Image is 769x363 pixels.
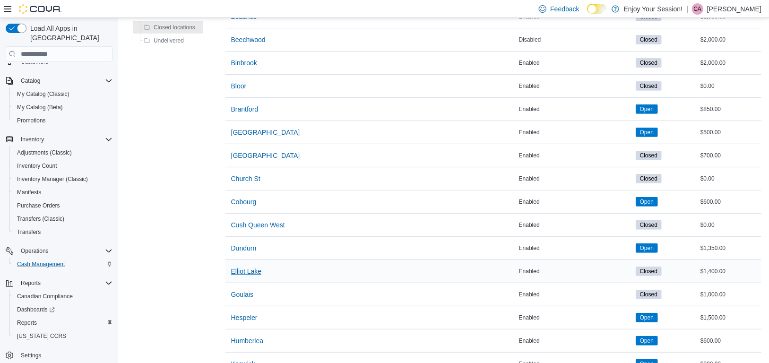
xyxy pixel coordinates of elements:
span: Cush Queen West [231,220,285,230]
span: Inventory Count [17,162,57,170]
span: Hespeler [231,313,258,322]
span: Operations [21,247,49,255]
span: Manifests [13,187,112,198]
span: Reports [21,279,41,287]
span: My Catalog (Beta) [17,104,63,111]
span: Closed [636,58,662,68]
a: Transfers (Classic) [13,213,68,225]
a: Inventory Count [13,160,61,172]
span: CA [694,3,702,15]
span: Promotions [13,115,112,126]
div: $1,350.00 [699,242,761,254]
span: Catalog [21,77,40,85]
p: [PERSON_NAME] [707,3,761,15]
div: $850.00 [699,104,761,115]
button: Reports [9,316,116,329]
button: Brantford [227,100,262,119]
span: Closed locations [154,24,195,31]
span: Manifests [17,189,41,196]
div: Enabled [517,289,634,300]
button: [GEOGRAPHIC_DATA] [227,123,304,142]
span: Closed [636,267,662,276]
span: Catalog [17,75,112,86]
div: Enabled [517,57,634,69]
div: Enabled [517,312,634,323]
a: Adjustments (Classic) [13,147,76,158]
div: Enabled [517,242,634,254]
div: $1,500.00 [699,312,761,323]
span: Purchase Orders [13,200,112,211]
span: Brantford [231,104,259,114]
button: Beechwood [227,30,269,49]
span: Canadian Compliance [13,291,112,302]
button: Inventory [17,134,48,145]
span: Closed [636,151,662,160]
span: Open [636,104,658,114]
button: Cash Management [9,258,116,271]
a: Manifests [13,187,45,198]
span: Binbrook [231,58,257,68]
a: Cash Management [13,259,69,270]
button: Cobourg [227,192,260,211]
button: Inventory Manager (Classic) [9,173,116,186]
span: Open [640,128,654,137]
div: $0.00 [699,80,761,92]
span: Transfers [17,228,41,236]
div: $2,000.00 [699,57,761,69]
span: Closed [636,290,662,299]
span: Inventory [17,134,112,145]
button: Undelivered [140,35,188,46]
span: [GEOGRAPHIC_DATA] [231,128,300,137]
a: Canadian Compliance [13,291,77,302]
span: Open [636,197,658,207]
span: Open [636,313,658,322]
div: $2,000.00 [699,34,761,45]
span: Elliot Lake [231,267,262,276]
span: Open [640,313,654,322]
div: Enabled [517,150,634,161]
span: Settings [17,349,112,361]
span: [GEOGRAPHIC_DATA] [231,151,300,160]
span: Open [636,243,658,253]
button: Church St [227,169,264,188]
button: Manifests [9,186,116,199]
span: Closed [636,174,662,183]
button: [GEOGRAPHIC_DATA] [227,146,304,165]
button: Humberlea [227,331,267,350]
span: Closed [640,35,657,44]
span: Church St [231,174,260,183]
div: $0.00 [699,219,761,231]
button: Hespeler [227,308,261,327]
span: Open [640,244,654,252]
a: My Catalog (Classic) [13,88,73,100]
a: Dashboards [9,303,116,316]
span: Transfers [13,226,112,238]
span: Reports [17,277,112,289]
span: Humberlea [231,336,263,346]
span: Load All Apps in [GEOGRAPHIC_DATA] [26,24,112,43]
span: Inventory Count [13,160,112,172]
span: Transfers (Classic) [13,213,112,225]
button: Bloor [227,77,251,95]
div: Enabled [517,266,634,277]
span: Cobourg [231,197,257,207]
div: $700.00 [699,150,761,161]
button: [US_STATE] CCRS [9,329,116,343]
button: Goulais [227,285,257,304]
span: [US_STATE] CCRS [17,332,66,340]
span: Promotions [17,117,46,124]
button: Binbrook [227,53,261,72]
button: Inventory Count [9,159,116,173]
a: My Catalog (Beta) [13,102,67,113]
span: Purchase Orders [17,202,60,209]
span: Inventory [21,136,44,143]
span: Open [640,105,654,113]
button: Promotions [9,114,116,127]
div: Enabled [517,104,634,115]
img: Cova [19,4,61,14]
span: My Catalog (Classic) [17,90,69,98]
span: Reports [13,317,112,328]
span: Closed [640,59,657,67]
span: Inventory Manager (Classic) [17,175,88,183]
